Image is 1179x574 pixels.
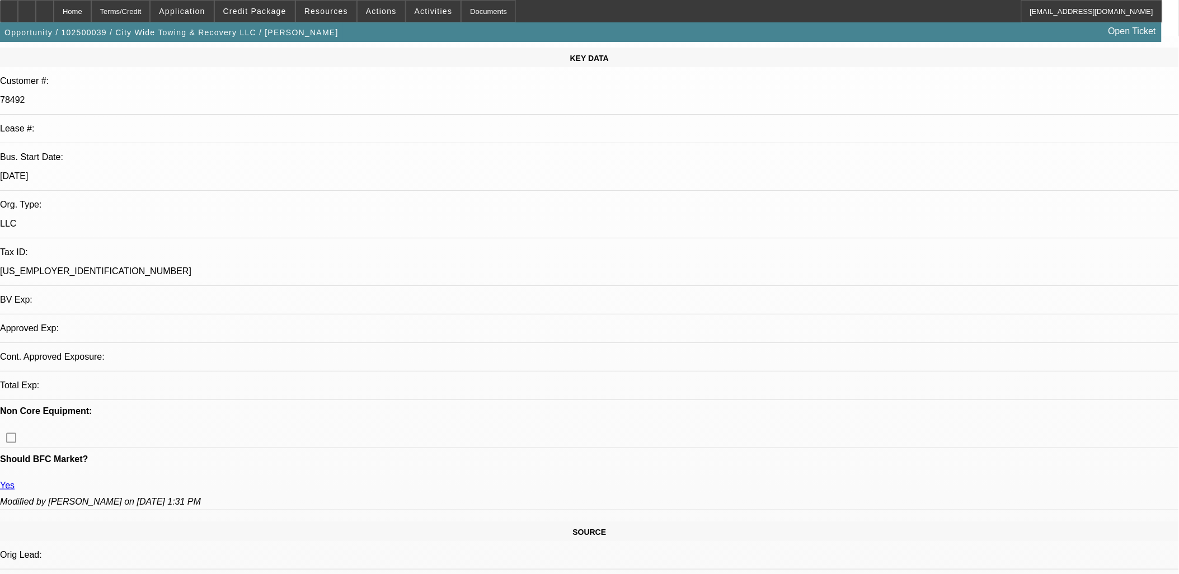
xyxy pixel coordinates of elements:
[573,528,607,537] span: SOURCE
[366,7,397,16] span: Actions
[406,1,461,22] button: Activities
[304,7,348,16] span: Resources
[151,1,213,22] button: Application
[415,7,453,16] span: Activities
[296,1,356,22] button: Resources
[358,1,405,22] button: Actions
[215,1,295,22] button: Credit Package
[570,54,609,63] span: KEY DATA
[4,28,339,37] span: Opportunity / 102500039 / City Wide Towing & Recovery LLC / [PERSON_NAME]
[159,7,205,16] span: Application
[223,7,286,16] span: Credit Package
[1104,22,1161,41] a: Open Ticket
